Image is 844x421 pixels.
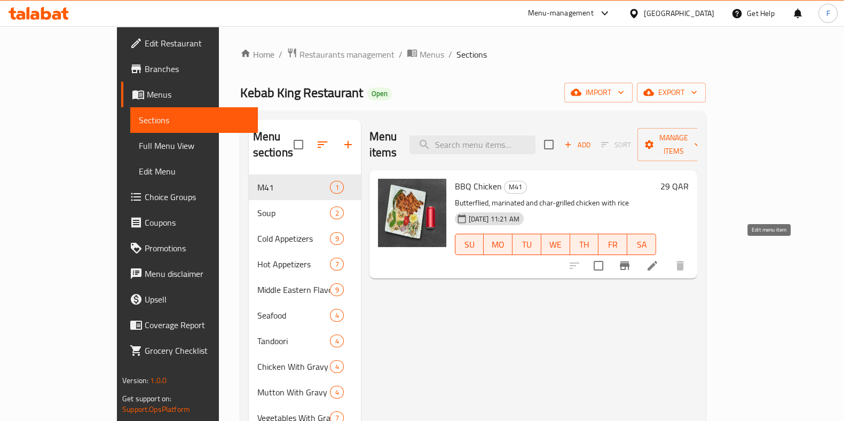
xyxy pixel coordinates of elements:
[330,258,343,271] div: items
[145,62,249,75] span: Branches
[145,319,249,331] span: Coverage Report
[249,354,361,379] div: Chicken With Gravy4
[488,237,508,252] span: MO
[310,132,335,157] span: Sort sections
[249,174,361,200] div: M411
[249,251,361,277] div: Hot Appetizers7
[541,234,570,255] button: WE
[587,255,610,277] span: Select to update
[257,360,330,373] div: Chicken With Gravy
[646,131,700,158] span: Manage items
[122,402,190,416] a: Support.OpsPlatform
[330,387,343,398] span: 4
[546,237,566,252] span: WE
[594,137,637,153] span: Select section first
[612,253,637,279] button: Branch-specific-item
[257,335,330,347] span: Tandoori
[145,190,249,203] span: Choice Groups
[150,374,167,387] span: 1.0.0
[528,7,594,20] div: Menu-management
[121,184,258,210] a: Choice Groups
[560,137,594,153] button: Add
[378,179,446,247] img: BBQ Chicken
[409,136,535,154] input: search
[367,89,392,98] span: Open
[139,139,249,152] span: Full Menu View
[826,7,830,19] span: F
[504,181,526,193] span: M41
[420,48,444,61] span: Menus
[627,234,656,255] button: SA
[121,235,258,261] a: Promotions
[464,214,524,224] span: [DATE] 11:21 AM
[130,133,258,158] a: Full Menu View
[122,374,148,387] span: Version:
[130,107,258,133] a: Sections
[564,83,633,102] button: import
[121,338,258,363] a: Grocery Checklist
[145,37,249,50] span: Edit Restaurant
[145,267,249,280] span: Menu disclaimer
[512,234,541,255] button: TU
[253,129,294,161] h2: Menu sections
[637,128,709,161] button: Manage items
[367,88,392,100] div: Open
[121,312,258,338] a: Coverage Report
[249,226,361,251] div: Cold Appetizers9
[330,311,343,321] span: 4
[484,234,512,255] button: MO
[598,234,627,255] button: FR
[249,200,361,226] div: Soup2
[249,379,361,405] div: Mutton With Gravy4
[257,386,330,399] span: Mutton With Gravy
[448,48,452,61] li: /
[455,234,484,255] button: SU
[257,309,330,322] span: Seafood
[130,158,258,184] a: Edit Menu
[330,208,343,218] span: 2
[257,181,330,194] span: M41
[287,133,310,156] span: Select all sections
[330,234,343,244] span: 9
[330,232,343,245] div: items
[145,216,249,229] span: Coupons
[603,237,623,252] span: FR
[517,237,537,252] span: TU
[257,258,330,271] div: Hot Appetizers
[249,328,361,354] div: Tandoori4
[257,283,330,296] div: Middle Eastern Flavor
[369,129,397,161] h2: Menu items
[257,206,330,219] span: Soup
[240,47,706,61] nav: breadcrumb
[121,210,258,235] a: Coupons
[407,47,444,61] a: Menus
[330,360,343,373] div: items
[574,237,595,252] span: TH
[632,237,652,252] span: SA
[456,48,487,61] span: Sections
[538,133,560,156] span: Select section
[330,335,343,347] div: items
[660,179,689,194] h6: 29 QAR
[504,181,527,194] div: M41
[279,48,282,61] li: /
[249,303,361,328] div: Seafood4
[257,232,330,245] span: Cold Appetizers
[299,48,395,61] span: Restaurants management
[145,344,249,357] span: Grocery Checklist
[330,362,343,372] span: 4
[637,83,706,102] button: export
[330,206,343,219] div: items
[644,7,714,19] div: [GEOGRAPHIC_DATA]
[139,165,249,178] span: Edit Menu
[330,386,343,399] div: items
[240,81,363,105] span: Kebab King Restaurant
[122,392,171,406] span: Get support on:
[147,88,249,101] span: Menus
[330,309,343,322] div: items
